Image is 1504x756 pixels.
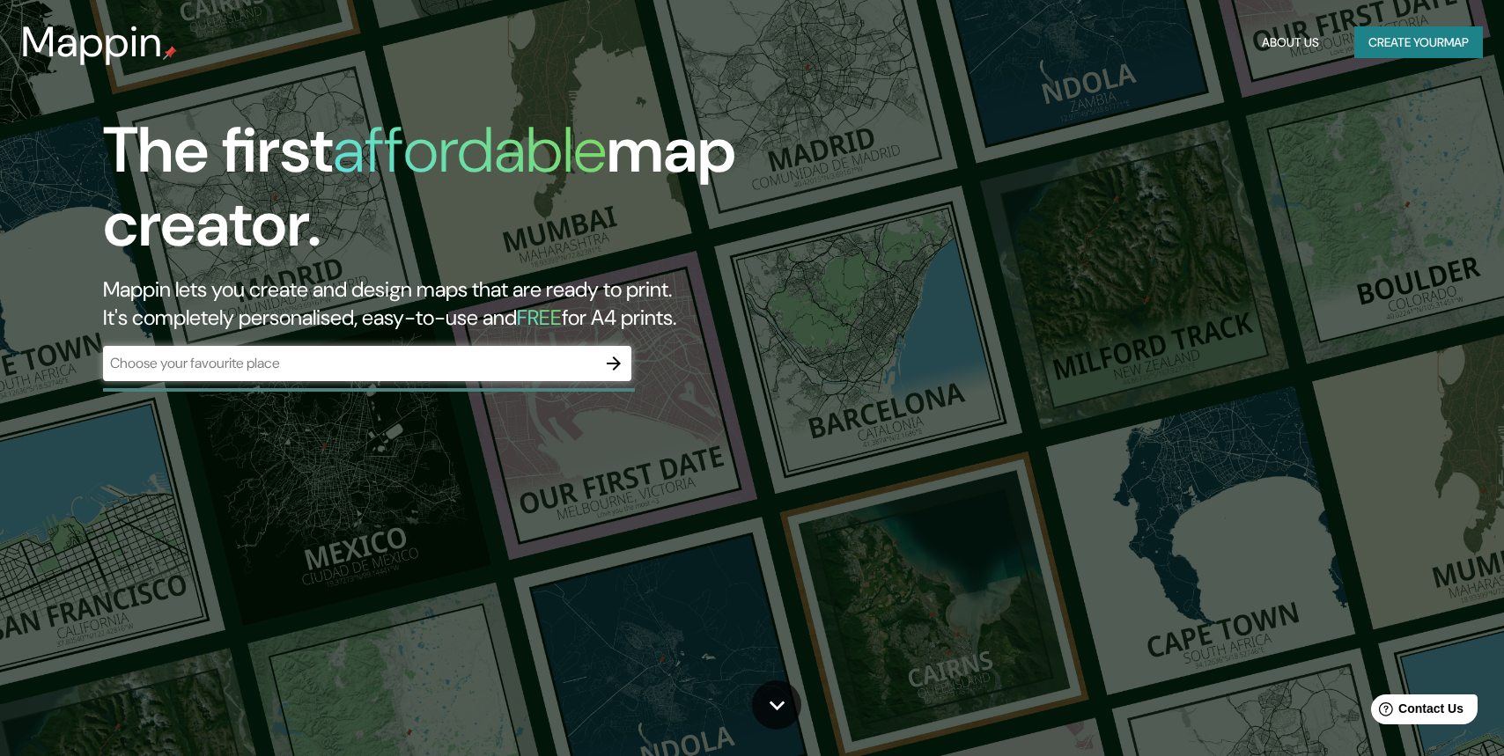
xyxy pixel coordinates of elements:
[1347,687,1485,737] iframe: Help widget launcher
[1255,26,1326,59] button: About Us
[333,109,607,191] h1: affordable
[103,114,855,275] h1: The first map creator.
[103,353,596,373] input: Choose your favourite place
[1354,26,1483,59] button: Create yourmap
[163,46,177,60] img: mappin-pin
[103,275,855,332] h2: Mappin lets you create and design maps that are ready to print. It's completely personalised, eas...
[21,18,163,67] h3: Mappin
[517,304,562,331] h5: FREE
